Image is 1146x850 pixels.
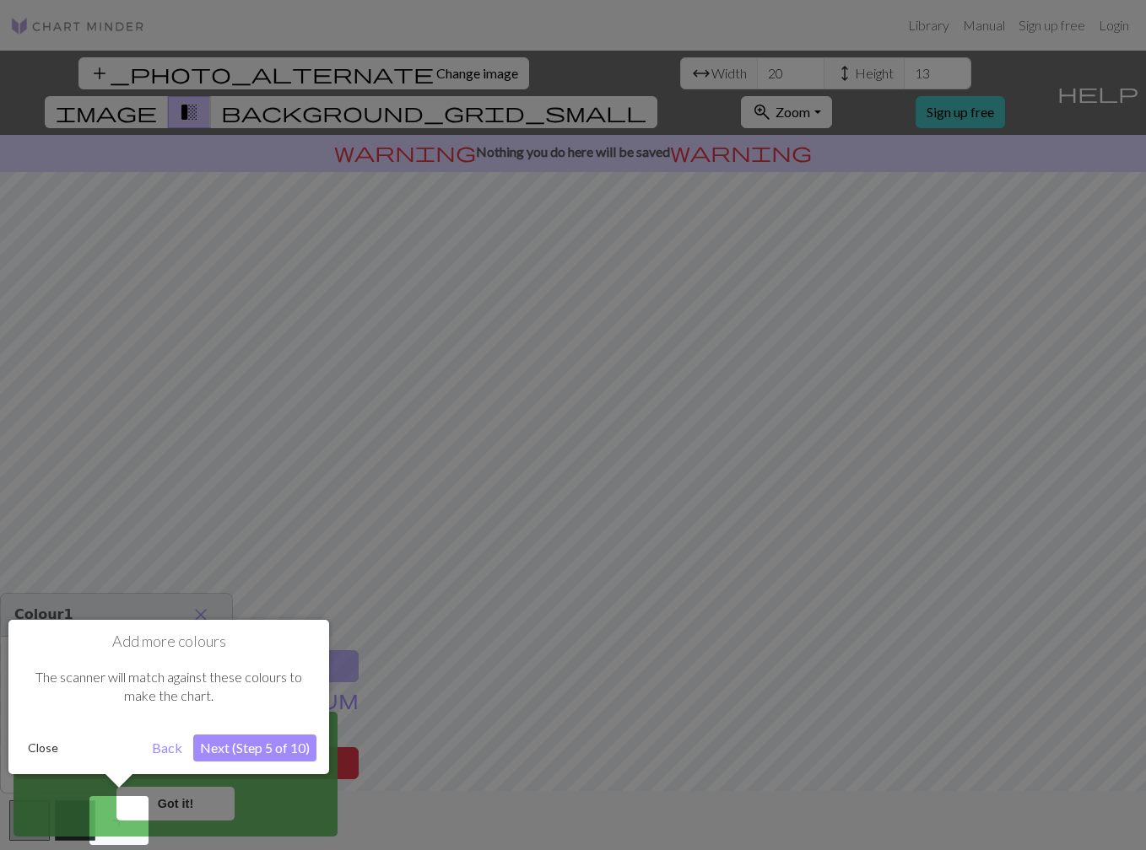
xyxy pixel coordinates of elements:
[145,734,189,761] button: Back
[21,632,316,651] h1: Add more colours
[193,734,316,761] button: Next (Step 5 of 10)
[8,620,329,774] div: Add more colours
[21,735,65,761] button: Close
[21,651,316,723] div: The scanner will match against these colours to make the chart.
